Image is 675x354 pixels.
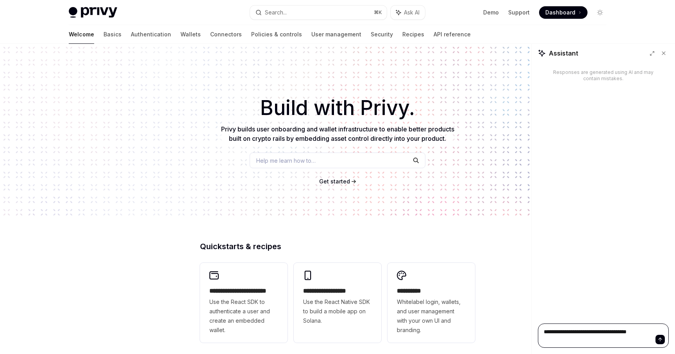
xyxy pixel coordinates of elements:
[256,156,316,165] span: Help me learn how to…
[387,263,475,343] a: **** *****Whitelabel login, wallets, and user management with your own UI and branding.
[210,25,242,44] a: Connectors
[209,297,278,335] span: Use the React SDK to authenticate a user and create an embedded wallet.
[303,297,372,325] span: Use the React Native SDK to build a mobile app on Solana.
[397,297,466,335] span: Whitelabel login, wallets, and user management with your own UI and branding.
[104,25,121,44] a: Basics
[221,125,454,142] span: Privy builds user onboarding and wallet infrastructure to enable better products built on crypto ...
[200,243,281,250] span: Quickstarts & recipes
[508,9,530,16] a: Support
[434,25,471,44] a: API reference
[594,6,606,19] button: Toggle dark mode
[251,25,302,44] a: Policies & controls
[402,25,424,44] a: Recipes
[550,69,656,82] div: Responses are generated using AI and may contain mistakes.
[131,25,171,44] a: Authentication
[371,25,393,44] a: Security
[319,178,350,185] a: Get started
[319,178,350,185] span: Get started
[250,5,387,20] button: Search...⌘K
[180,25,201,44] a: Wallets
[549,49,578,58] span: Assistant
[311,25,361,44] a: User management
[539,6,587,19] a: Dashboard
[374,9,382,16] span: ⌘ K
[483,9,499,16] a: Demo
[545,9,575,16] span: Dashboard
[391,5,425,20] button: Ask AI
[69,25,94,44] a: Welcome
[294,263,381,343] a: **** **** **** ***Use the React Native SDK to build a mobile app on Solana.
[260,101,415,115] span: Build with Privy.
[69,7,117,18] img: light logo
[265,8,287,17] div: Search...
[655,335,665,344] button: Send message
[404,9,420,16] span: Ask AI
